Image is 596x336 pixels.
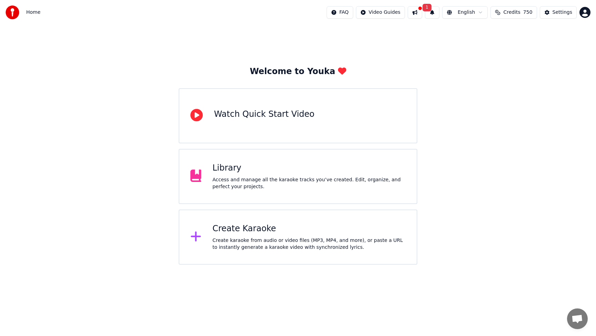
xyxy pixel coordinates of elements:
button: FAQ [327,6,353,19]
button: 1 [425,6,439,19]
a: Open chat [567,308,588,329]
div: Library [212,163,406,174]
img: youka [6,6,19,19]
div: Create karaoke from audio or video files (MP3, MP4, and more), or paste a URL to instantly genera... [212,237,406,251]
button: Video Guides [356,6,405,19]
button: Settings [540,6,577,19]
div: Access and manage all the karaoke tracks you’ve created. Edit, organize, and perfect your projects. [212,176,406,190]
div: Create Karaoke [212,223,406,234]
nav: breadcrumb [26,9,40,16]
div: Welcome to Youka [250,66,346,77]
button: Credits750 [490,6,537,19]
div: Settings [553,9,572,16]
span: Home [26,9,40,16]
span: 750 [523,9,533,16]
span: Credits [503,9,520,16]
span: 1 [423,4,431,11]
div: Watch Quick Start Video [214,109,314,120]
